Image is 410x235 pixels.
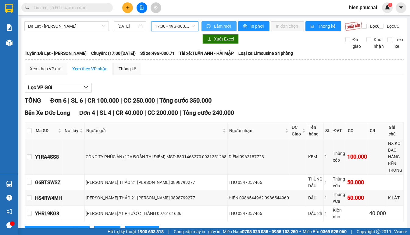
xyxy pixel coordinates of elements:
[6,195,12,201] span: question-circle
[108,228,164,235] span: Hỗ trợ kỹ thuật:
[206,24,212,29] span: sync
[308,153,323,160] div: KEM
[25,5,30,10] span: search
[86,127,221,134] span: Người gửi
[299,230,301,233] span: ⚪️
[350,36,363,50] span: Đã giao
[25,97,41,104] span: TỔNG
[385,5,390,10] img: icon-new-feature
[223,228,298,235] span: Miền Nam
[155,22,195,31] span: 17:00 - 49G-000.71
[137,229,164,234] strong: 1900 633 818
[34,190,63,206] td: HS4RW4MH
[68,97,70,104] span: |
[87,97,119,104] span: CR 100.000
[308,176,323,189] div: THÙNG DÂU
[344,4,382,11] span: hien.phuchai
[201,21,237,31] button: syncLàm mới
[238,50,293,57] span: Loại xe: Limousine 34 phòng
[347,178,367,187] div: 50.000
[207,37,212,42] span: download
[388,140,402,174] div: NX KO BAO HÀNG BÊN TRONG
[229,210,289,217] div: THU 0347357466
[35,194,62,202] div: HS4RW4MH
[325,210,331,217] div: 1
[174,228,221,235] span: Cung cấp máy in - giấy in:
[117,23,137,30] input: 15/08/2025
[238,21,269,31] button: printerIn phơi
[86,195,226,201] div: [PERSON_NAME] THẢO 21 [PERSON_NAME] 0898799277
[251,23,265,30] span: In phơi
[28,84,52,91] span: Lọc VP Gửi
[229,127,284,134] span: Người nhận
[86,210,226,217] div: [PERSON_NAME]//1 PHƯỚC THÀNH 0976161636
[179,50,234,57] span: Tài xế: TUẤN ANH - HẢI MẬP
[120,97,122,104] span: |
[140,50,175,57] span: Số xe: 49G-000.71
[25,51,87,56] b: Tuyến: Đà Lạt - [PERSON_NAME]
[229,153,289,160] div: DIỄM 0962187723
[398,5,404,10] span: caret-down
[214,23,232,30] span: Làm mới
[6,222,12,228] span: message
[34,139,63,175] td: Y1RA4SS8
[34,175,63,190] td: G6BTSWSZ
[84,97,86,104] span: |
[388,195,402,201] div: K LẬT
[159,97,212,104] span: Tổng cước 350.000
[325,153,331,160] div: 1
[388,3,392,7] sup: 1
[6,181,12,187] img: warehouse-icon
[368,122,387,139] th: CR
[65,127,78,134] span: Nơi lấy
[214,36,234,42] span: Xuất Excel
[325,195,331,201] div: 1
[36,127,57,134] span: Mã GD
[384,23,400,30] span: Lọc CC
[180,109,181,116] span: |
[346,122,368,139] th: CC
[36,227,85,234] span: [PERSON_NAME] sắp xếp
[333,191,345,205] div: Thùng vừa
[333,176,345,189] div: Thùng vừa
[100,109,111,116] span: SL 4
[202,34,239,44] button: downloadXuất Excel
[154,5,158,10] span: aim
[183,109,234,116] span: Tổng cước 240.000
[91,50,136,57] span: Chuyến: (17:00 [DATE])
[123,97,155,104] span: CC 250.000
[305,21,341,31] button: bar-chartThống kê
[137,2,147,13] button: file-add
[369,209,386,218] div: 40.000
[308,195,323,201] div: DÂU
[137,227,154,234] span: In biên lai
[229,195,289,201] div: HIỂN 0986544962 0986544960
[144,109,146,116] span: |
[25,83,92,93] button: Lọc VP Gửi
[368,23,383,30] span: Lọc CR
[71,97,83,104] span: SL 6
[6,24,12,31] img: solution-icon
[318,23,336,30] span: Thống kê
[25,109,70,116] span: Bến Xe Đức Long
[148,109,178,116] span: CC 200.000
[35,153,62,161] div: Y1RA4SS8
[333,207,345,220] div: Kiện nhỏ
[271,21,304,31] button: In đơn chọn
[30,65,61,72] div: Xem theo VP gửi
[333,150,345,163] div: Thùng xốp
[151,2,161,13] button: aim
[113,109,114,116] span: |
[389,3,391,7] span: 1
[35,210,62,217] div: YHRL9KG8
[308,210,323,217] div: DÂU 2h
[106,227,116,234] span: In DS
[376,230,380,234] span: copyright
[387,122,404,139] th: Ghi chú
[242,229,298,234] strong: 0708 023 035 - 0935 103 250
[84,85,88,90] span: down
[243,24,248,29] span: printer
[126,5,130,10] span: plus
[347,153,367,161] div: 100.000
[116,109,143,116] span: CR 40.000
